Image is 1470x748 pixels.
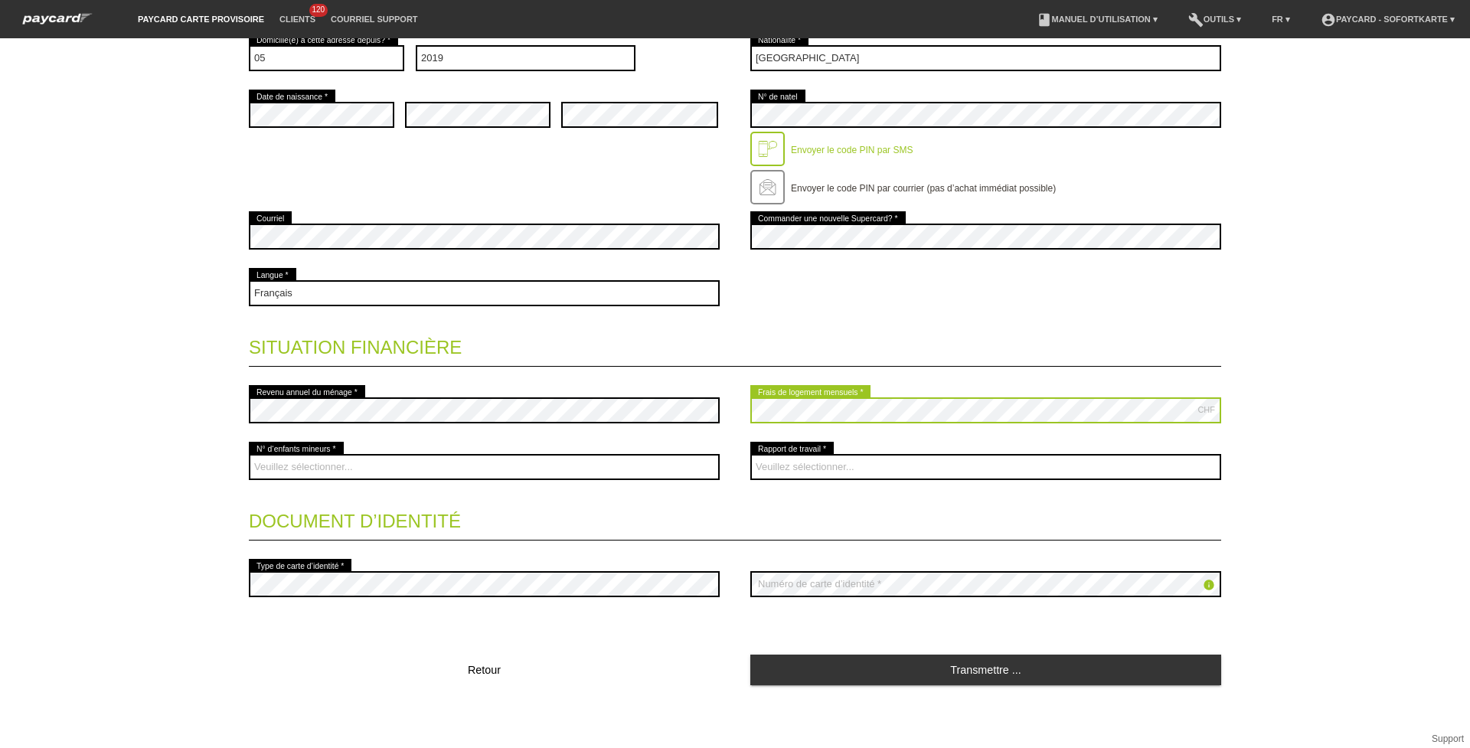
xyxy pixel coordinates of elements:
label: Envoyer le code PIN par SMS [791,145,913,155]
a: Clients [272,15,323,24]
span: 120 [309,4,328,17]
div: CHF [1197,405,1215,414]
a: bookManuel d’utilisation ▾ [1029,15,1165,24]
a: Courriel Support [323,15,425,24]
a: info [1203,580,1215,593]
i: book [1037,12,1052,28]
label: Envoyer le code PIN par courrier (pas d’achat immédiat possible) [791,183,1056,194]
i: info [1203,579,1215,591]
legend: Document d’identité [249,495,1221,541]
a: buildOutils ▾ [1181,15,1249,24]
i: account_circle [1321,12,1336,28]
a: Support [1432,733,1464,744]
i: build [1188,12,1204,28]
a: account_circlepaycard - Sofortkarte ▾ [1313,15,1462,24]
a: paycard carte provisoire [130,15,272,24]
span: Retour [468,664,501,676]
a: FR ▾ [1264,15,1298,24]
img: paycard Sofortkarte [15,11,100,27]
a: paycard Sofortkarte [15,18,100,29]
legend: Situation financière [249,322,1221,367]
button: Retour [249,655,720,685]
a: Transmettre ... [750,655,1221,684]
